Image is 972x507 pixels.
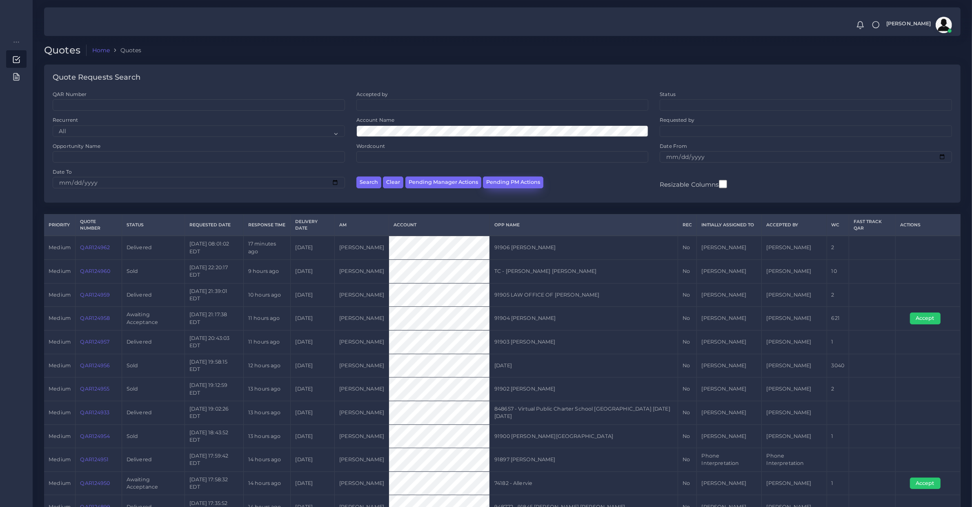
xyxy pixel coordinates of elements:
[122,307,185,331] td: Awaiting Acceptance
[762,259,827,283] td: [PERSON_NAME]
[335,401,389,424] td: [PERSON_NAME]
[80,292,110,298] a: QAR124959
[80,456,109,462] a: QAR124951
[489,214,678,236] th: Opp Name
[53,91,87,98] label: QAR Number
[483,176,543,188] button: Pending PM Actions
[762,214,827,236] th: Accepted by
[697,401,762,424] td: [PERSON_NAME]
[356,91,388,98] label: Accepted by
[678,448,697,472] td: No
[185,424,244,448] td: [DATE] 18:43:52 EDT
[910,315,946,321] a: Accept
[335,424,389,448] td: [PERSON_NAME]
[80,433,110,439] a: QAR124954
[910,478,941,489] button: Accept
[122,214,185,236] th: Status
[678,401,697,424] td: No
[53,73,140,82] h4: Quote Requests Search
[827,330,849,354] td: 1
[762,377,827,401] td: [PERSON_NAME]
[185,401,244,424] td: [DATE] 19:02:26 EDT
[49,386,71,392] span: medium
[80,480,110,486] a: QAR124950
[335,236,389,259] td: [PERSON_NAME]
[762,354,827,377] td: [PERSON_NAME]
[185,354,244,377] td: [DATE] 19:58:15 EDT
[678,259,697,283] td: No
[122,471,185,495] td: Awaiting Acceptance
[291,259,335,283] td: [DATE]
[122,330,185,354] td: Delivered
[243,377,291,401] td: 13 hours ago
[827,283,849,307] td: 2
[291,283,335,307] td: [DATE]
[697,283,762,307] td: [PERSON_NAME]
[660,143,687,150] label: Date From
[335,377,389,401] td: [PERSON_NAME]
[49,268,71,274] span: medium
[243,330,291,354] td: 11 hours ago
[489,354,678,377] td: [DATE]
[80,315,110,321] a: QAR124958
[44,214,76,236] th: Priority
[243,259,291,283] td: 9 hours ago
[44,45,87,56] h2: Quotes
[678,307,697,331] td: No
[185,307,244,331] td: [DATE] 21:17:38 EDT
[697,236,762,259] td: [PERSON_NAME]
[697,424,762,448] td: [PERSON_NAME]
[291,377,335,401] td: [DATE]
[122,283,185,307] td: Delivered
[896,214,961,236] th: Actions
[49,456,71,462] span: medium
[80,386,109,392] a: QAR124955
[827,377,849,401] td: 2
[122,401,185,424] td: Delivered
[697,330,762,354] td: [PERSON_NAME]
[910,480,946,486] a: Accept
[335,448,389,472] td: [PERSON_NAME]
[678,330,697,354] td: No
[80,409,109,415] a: QAR124933
[827,307,849,331] td: 621
[678,354,697,377] td: No
[936,17,952,33] img: avatar
[243,214,291,236] th: Response Time
[489,283,678,307] td: 91905 LAW OFFICE OF [PERSON_NAME]
[489,236,678,259] td: 91906 [PERSON_NAME]
[489,448,678,472] td: 91897 [PERSON_NAME]
[49,244,71,250] span: medium
[762,283,827,307] td: [PERSON_NAME]
[762,471,827,495] td: [PERSON_NAME]
[185,471,244,495] td: [DATE] 17:58:32 EDT
[389,214,490,236] th: Account
[827,424,849,448] td: 1
[92,46,110,54] a: Home
[678,236,697,259] td: No
[291,236,335,259] td: [DATE]
[762,448,827,472] td: Phone Interpretation
[49,315,71,321] span: medium
[185,236,244,259] td: [DATE] 08:01:02 EDT
[243,424,291,448] td: 13 hours ago
[49,409,71,415] span: medium
[122,424,185,448] td: Sold
[356,116,395,123] label: Account Name
[827,236,849,259] td: 2
[886,21,931,27] span: [PERSON_NAME]
[185,330,244,354] td: [DATE] 20:43:03 EDT
[697,259,762,283] td: [PERSON_NAME]
[335,283,389,307] td: [PERSON_NAME]
[335,259,389,283] td: [PERSON_NAME]
[678,424,697,448] td: No
[762,330,827,354] td: [PERSON_NAME]
[849,214,896,236] th: Fast Track QAR
[122,236,185,259] td: Delivered
[762,236,827,259] td: [PERSON_NAME]
[660,116,694,123] label: Requested by
[243,354,291,377] td: 12 hours ago
[185,377,244,401] td: [DATE] 19:12:59 EDT
[49,292,71,298] span: medium
[335,214,389,236] th: AM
